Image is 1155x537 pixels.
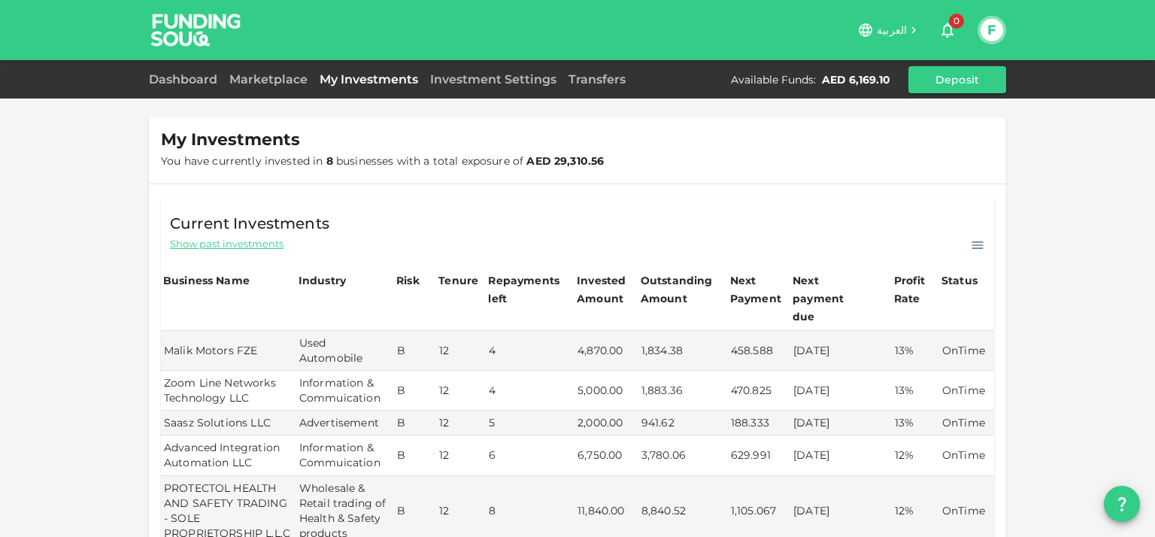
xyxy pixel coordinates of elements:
[790,435,892,475] td: [DATE]
[949,14,964,29] span: 0
[790,331,892,371] td: [DATE]
[436,411,486,435] td: 12
[394,435,436,475] td: B
[394,331,436,371] td: B
[574,411,638,435] td: 2,000.00
[161,129,300,150] span: My Investments
[641,272,716,308] div: Outstanding Amount
[562,72,632,86] a: Transfers
[299,272,346,290] div: Industry
[436,435,486,475] td: 12
[574,371,638,411] td: 5,000.00
[790,411,892,435] td: [DATE]
[296,331,394,371] td: Used Automobile
[223,72,314,86] a: Marketplace
[638,371,728,411] td: 1,883.36
[314,72,424,86] a: My Investments
[941,272,979,290] div: Status
[526,154,604,168] strong: AED 29,310.56
[574,435,638,475] td: 6,750.00
[161,371,296,411] td: Zoom Line Networks Technology LLC
[728,435,790,475] td: 629.991
[908,66,1006,93] button: Deposit
[574,331,638,371] td: 4,870.00
[731,72,816,87] div: Available Funds :
[894,272,937,308] div: Profit Rate
[161,435,296,475] td: Advanced Integration Automation LLC
[326,154,333,168] strong: 8
[577,272,636,308] div: Invested Amount
[1104,486,1140,522] button: question
[488,272,563,308] div: Repayments left
[892,435,939,475] td: 12%
[396,272,426,290] div: Risk
[438,272,478,290] div: Tenure
[939,411,994,435] td: OnTime
[394,411,436,435] td: B
[436,331,486,371] td: 12
[161,411,296,435] td: Saasz Solutions LLC
[638,435,728,475] td: 3,780.06
[728,331,790,371] td: 458.588
[394,371,436,411] td: B
[424,72,562,86] a: Investment Settings
[728,371,790,411] td: 470.825
[939,331,994,371] td: OnTime
[161,331,296,371] td: Malik Motors FZE
[790,371,892,411] td: [DATE]
[728,411,790,435] td: 188.333
[436,371,486,411] td: 12
[638,331,728,371] td: 1,834.38
[486,411,574,435] td: 5
[486,371,574,411] td: 4
[170,211,329,235] span: Current Investments
[892,371,939,411] td: 13%
[793,272,868,326] div: Next payment due
[149,72,223,86] a: Dashboard
[730,272,788,308] div: Next Payment
[486,435,574,475] td: 6
[486,331,574,371] td: 4
[161,154,604,168] span: You have currently invested in businesses with a total exposure of
[939,371,994,411] td: OnTime
[163,272,250,290] div: Business Name
[932,15,962,45] button: 0
[892,411,939,435] td: 13%
[296,371,394,411] td: Information & Commuication
[296,435,394,475] td: Information & Commuication
[939,435,994,475] td: OnTime
[170,237,283,251] span: Show past investments
[892,331,939,371] td: 13%
[638,411,728,435] td: 941.62
[822,72,890,87] div: AED 6,169.10
[981,19,1003,41] button: F
[877,23,907,37] span: العربية
[296,411,394,435] td: Advertisement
